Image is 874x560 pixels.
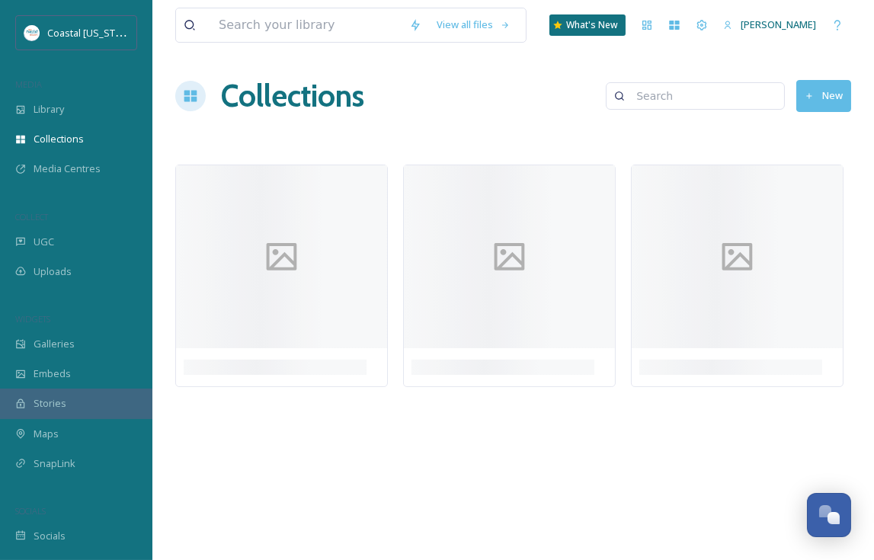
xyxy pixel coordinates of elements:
span: Uploads [34,264,72,279]
button: Open Chat [807,493,851,537]
span: [PERSON_NAME] [741,18,816,31]
span: Stories [34,396,66,411]
span: Media Centres [34,162,101,176]
input: Search [629,81,776,111]
input: Search your library [211,8,402,42]
span: Socials [34,529,66,543]
span: COLLECT [15,211,48,222]
span: Library [34,102,64,117]
span: WIDGETS [15,313,50,325]
a: Collections [221,73,364,119]
a: What's New [549,14,626,36]
img: download%20%281%29.jpeg [24,25,40,40]
span: Galleries [34,337,75,351]
a: [PERSON_NAME] [716,10,824,40]
span: Maps [34,427,59,441]
span: SOCIALS [15,505,46,517]
span: UGC [34,235,54,249]
span: SnapLink [34,456,75,471]
span: MEDIA [15,78,42,90]
span: Coastal [US_STATE] [47,25,135,40]
button: New [796,80,851,111]
span: Collections [34,132,84,146]
span: Embeds [34,366,71,381]
a: View all files [429,10,518,40]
